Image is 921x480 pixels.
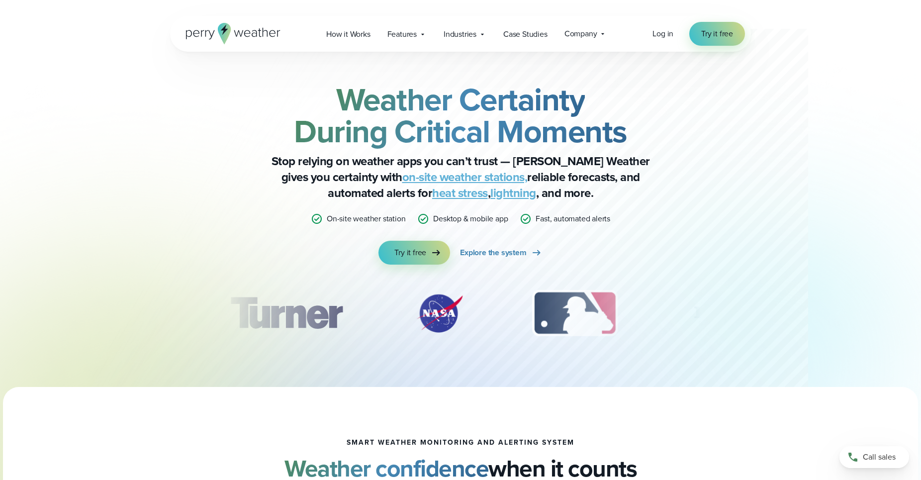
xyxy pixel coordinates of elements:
[675,288,755,338] img: PGA.svg
[433,213,508,225] p: Desktop & mobile app
[326,28,370,40] span: How it Works
[536,213,610,225] p: Fast, automated alerts
[503,28,548,40] span: Case Studies
[495,24,556,44] a: Case Studies
[490,184,536,202] a: lightning
[564,28,597,40] span: Company
[444,28,476,40] span: Industries
[701,28,733,40] span: Try it free
[402,168,528,186] a: on-site weather stations,
[652,28,673,39] span: Log in
[460,247,526,259] span: Explore the system
[839,446,909,468] a: Call sales
[394,247,426,259] span: Try it free
[294,76,627,155] strong: Weather Certainty During Critical Moments
[522,288,627,338] img: MLB.svg
[689,22,745,46] a: Try it free
[378,241,450,265] a: Try it free
[327,213,405,225] p: On-site weather station
[675,288,755,338] div: 4 of 12
[262,153,659,201] p: Stop relying on weather apps you can’t trust — [PERSON_NAME] Weather gives you certainty with rel...
[405,288,474,338] img: NASA.svg
[432,184,488,202] a: heat stress
[220,288,701,343] div: slideshow
[387,28,417,40] span: Features
[460,241,542,265] a: Explore the system
[318,24,379,44] a: How it Works
[405,288,474,338] div: 2 of 12
[522,288,627,338] div: 3 of 12
[216,288,357,338] img: Turner-Construction_1.svg
[863,451,896,463] span: Call sales
[652,28,673,40] a: Log in
[216,288,357,338] div: 1 of 12
[347,439,574,447] h1: smart weather monitoring and alerting system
